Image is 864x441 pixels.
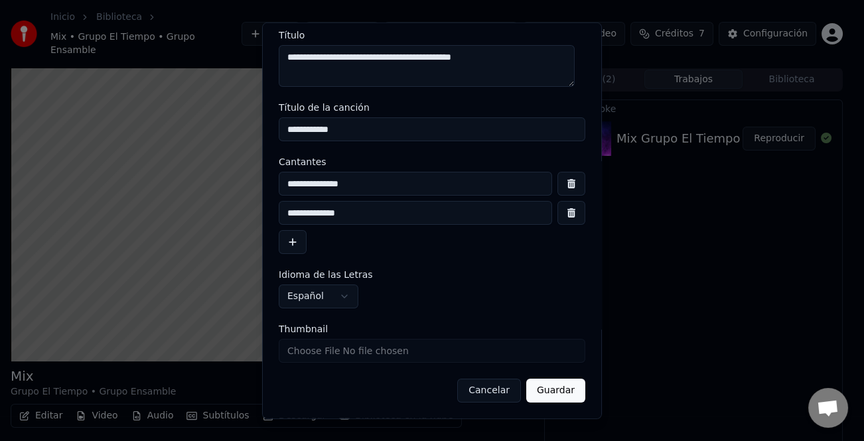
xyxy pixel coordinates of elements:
span: Thumbnail [279,324,328,334]
label: Cantantes [279,157,585,166]
label: Título de la canción [279,103,585,112]
label: Título [279,30,585,39]
span: Idioma de las Letras [279,270,373,279]
button: Cancelar [457,379,521,403]
button: Guardar [526,379,585,403]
